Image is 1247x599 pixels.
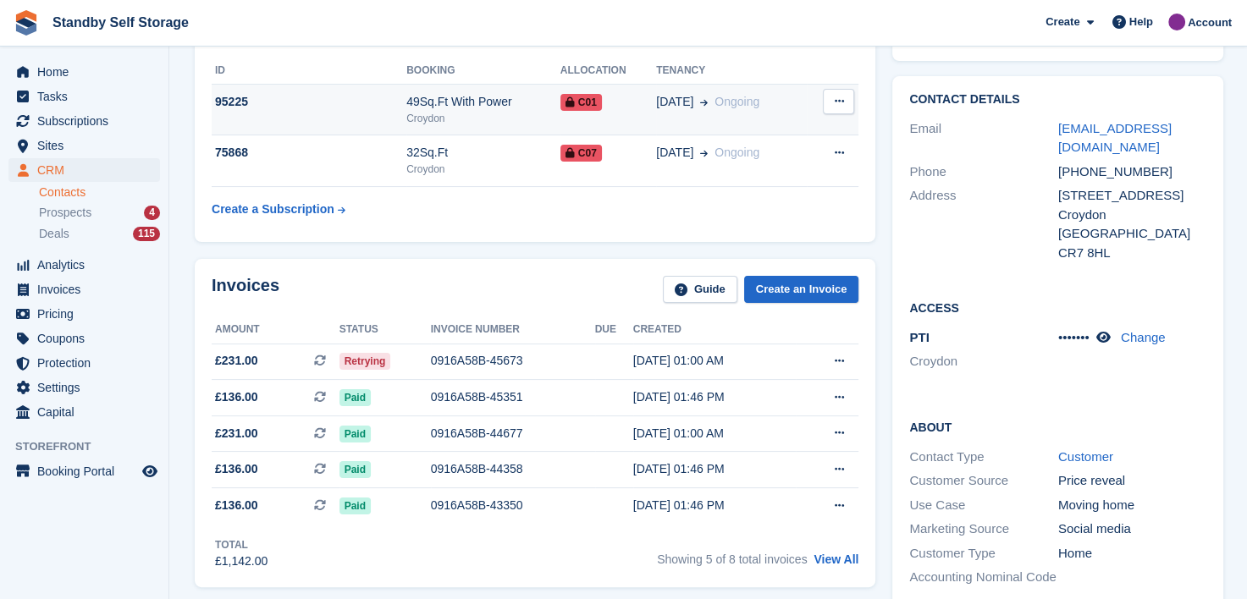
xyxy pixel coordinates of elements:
[140,461,160,481] a: Preview store
[339,461,371,478] span: Paid
[595,316,633,343] th: Due
[814,552,858,566] a: View All
[1058,186,1207,206] div: [STREET_ADDRESS]
[909,330,929,344] span: PTI
[8,302,160,326] a: menu
[715,146,759,159] span: Ongoing
[663,276,737,304] a: Guide
[8,134,160,157] a: menu
[1058,471,1207,491] div: Price reveal
[8,60,160,84] a: menu
[1058,449,1113,464] a: Customer
[560,145,602,162] span: C07
[37,60,139,84] span: Home
[909,568,1058,587] div: Accounting Nominal Code
[1058,121,1172,155] a: [EMAIL_ADDRESS][DOMAIN_NAME]
[8,158,160,182] a: menu
[212,276,279,304] h2: Invoices
[657,552,807,566] span: Showing 5 of 8 total invoices
[909,418,1206,435] h2: About
[215,425,258,442] span: £231.00
[909,299,1206,316] h2: Access
[339,316,431,343] th: Status
[633,388,796,406] div: [DATE] 01:46 PM
[339,426,371,442] span: Paid
[560,94,602,111] span: C01
[1058,496,1207,515] div: Moving home
[1058,162,1207,182] div: [PHONE_NUMBER]
[1121,330,1166,344] a: Change
[37,302,139,326] span: Pricing
[39,225,160,243] a: Deals 115
[909,162,1058,182] div: Phone
[1188,14,1232,31] span: Account
[39,226,69,242] span: Deals
[8,109,160,133] a: menu
[1058,544,1207,563] div: Home
[14,10,39,36] img: stora-icon-8386f47178a22dfd0bd8f6a31ec36ba5ce8667c1dd55bd0f319d3a0aa187defe.svg
[37,85,139,108] span: Tasks
[212,144,406,162] div: 75868
[39,204,160,222] a: Prospects 4
[215,388,258,406] span: £136.00
[431,460,595,478] div: 0916A58B-44358
[8,376,160,399] a: menu
[15,438,168,455] span: Storefront
[633,352,796,370] div: [DATE] 01:00 AM
[212,316,339,343] th: Amount
[406,162,560,177] div: Croydon
[1058,224,1207,244] div: [GEOGRAPHIC_DATA]
[633,316,796,343] th: Created
[1058,519,1207,539] div: Social media
[909,119,1058,157] div: Email
[909,471,1058,491] div: Customer Source
[215,497,258,514] span: £136.00
[909,519,1058,539] div: Marketing Source
[339,353,391,370] span: Retrying
[656,144,693,162] span: [DATE]
[39,205,91,221] span: Prospects
[431,497,595,514] div: 0916A58B-43350
[431,388,595,406] div: 0916A58B-45351
[37,459,139,483] span: Booking Portal
[406,58,560,85] th: Booking
[339,389,371,406] span: Paid
[212,58,406,85] th: ID
[37,327,139,350] span: Coupons
[1168,14,1185,30] img: Sue Ford
[8,278,160,301] a: menu
[909,93,1206,107] h2: Contact Details
[212,93,406,111] div: 95225
[37,158,139,182] span: CRM
[1058,330,1090,344] span: •••••••
[215,537,268,552] div: Total
[8,400,160,424] a: menu
[1129,14,1153,30] span: Help
[909,448,1058,467] div: Contact Type
[909,186,1058,262] div: Address
[1058,244,1207,263] div: CR7 8HL
[37,376,139,399] span: Settings
[144,206,160,220] div: 4
[1046,14,1079,30] span: Create
[37,351,139,375] span: Protection
[656,93,693,111] span: [DATE]
[909,544,1058,563] div: Customer Type
[37,109,139,133] span: Subscriptions
[633,497,796,514] div: [DATE] 01:46 PM
[656,58,807,85] th: Tenancy
[215,552,268,570] div: £1,142.00
[406,111,560,126] div: Croydon
[8,327,160,350] a: menu
[1058,206,1207,225] div: Croydon
[133,227,160,241] div: 115
[8,253,160,277] a: menu
[406,93,560,111] div: 49Sq.Ft With Power
[431,352,595,370] div: 0916A58B-45673
[744,276,859,304] a: Create an Invoice
[212,194,345,225] a: Create a Subscription
[909,496,1058,515] div: Use Case
[715,95,759,108] span: Ongoing
[215,460,258,478] span: £136.00
[46,8,196,36] a: Standby Self Storage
